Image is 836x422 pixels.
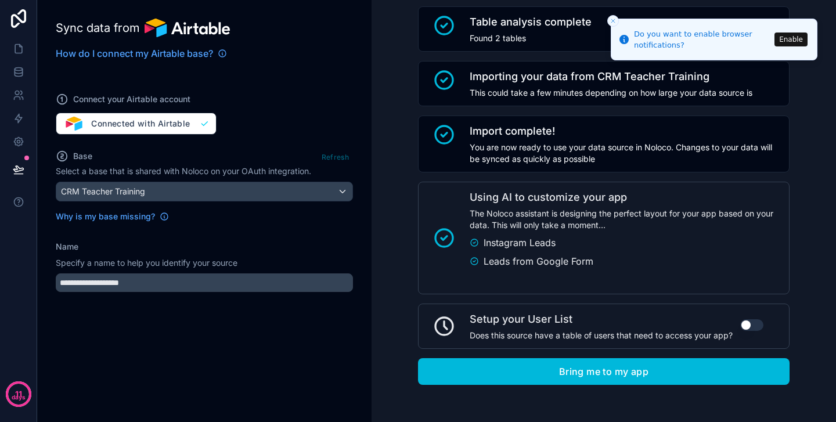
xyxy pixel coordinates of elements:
span: Table analysis complete [470,14,592,30]
span: Import complete! [470,123,782,139]
a: Why is my base missing? [56,211,169,222]
button: Bring me to my app [418,358,790,385]
span: This could take a few minutes depending on how large your data source is [470,87,752,99]
button: Enable [774,33,808,46]
p: Specify a name to help you identify your source [56,257,353,269]
span: Sync data from [56,20,140,36]
label: Name [56,241,78,253]
button: CRM Teacher Training [56,182,353,201]
p: Select a base that is shared with Noloco on your OAuth integration. [56,165,353,177]
span: How do I connect my Airtable base? [56,46,213,60]
img: Airtable logo [145,19,230,37]
span: Instagram Leads [484,236,556,250]
a: How do I connect my Airtable base? [56,46,227,60]
span: You are now ready to use your data source in Noloco. Changes to your data will be synced as quick... [470,142,782,165]
span: Found 2 tables [470,33,592,44]
span: Base [73,150,92,162]
span: Using AI to customize your app [470,189,782,205]
span: Leads from Google Form [484,254,593,268]
button: Close toast [607,15,619,27]
span: The Noloco assistant is designing the perfect layout for your app based on your data. This will o... [470,208,782,231]
span: Setup your User List [470,311,733,327]
p: 11 [15,388,22,400]
span: Why is my base missing? [56,211,155,222]
p: days [12,393,26,402]
span: CRM Teacher Training [61,186,145,197]
span: Importing your data from CRM Teacher Training [470,68,752,85]
span: Does this source have a table of users that need to access your app? [470,330,733,341]
span: Connect your Airtable account [73,93,190,105]
div: Do you want to enable browser notifications? [634,28,771,51]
